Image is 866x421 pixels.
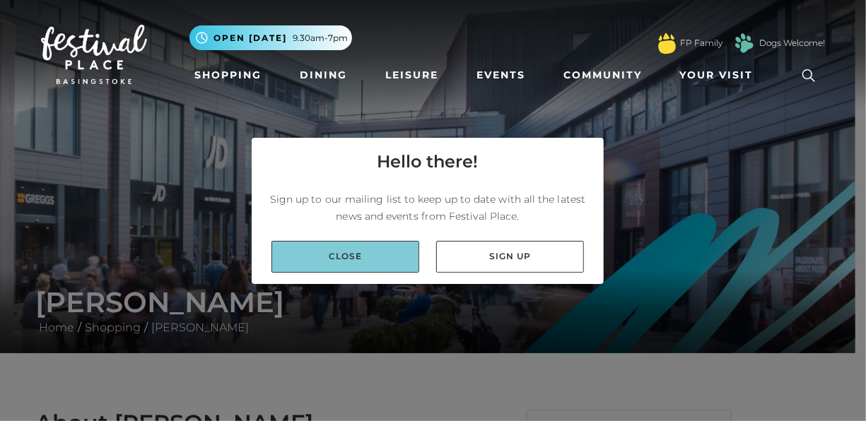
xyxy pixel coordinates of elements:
p: Sign up to our mailing list to keep up to date with all the latest news and events from Festival ... [263,191,592,225]
a: Close [271,241,419,273]
a: Your Visit [674,62,766,88]
a: Events [471,62,531,88]
a: Dining [294,62,353,88]
img: Festival Place Logo [41,25,147,84]
a: Community [558,62,648,88]
a: FP Family [681,37,723,49]
a: Shopping [189,62,268,88]
span: 9.30am-7pm [293,32,349,45]
span: Your Visit [680,68,754,83]
button: Open [DATE] 9.30am-7pm [189,25,352,50]
a: Leisure [380,62,444,88]
span: Open [DATE] [214,32,288,45]
h4: Hello there! [378,149,479,174]
a: Dogs Welcome! [760,37,826,49]
a: Sign up [436,241,584,273]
